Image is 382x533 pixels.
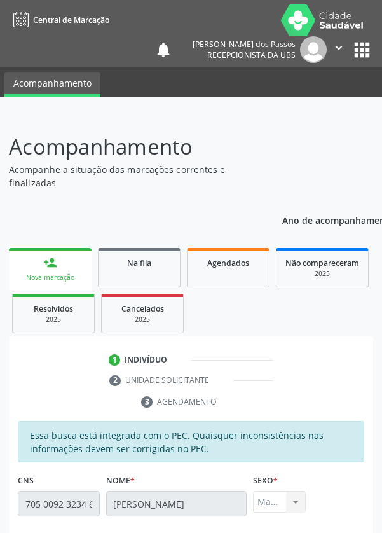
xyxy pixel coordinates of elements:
a: Acompanhamento [4,72,100,97]
div: 1 [109,354,120,366]
span: Não compareceram [285,258,359,268]
button: notifications [154,41,172,59]
img: img [300,36,327,63]
label: Sexo [253,471,278,491]
span: Resolvidos [34,303,73,314]
p: Acompanhamento [9,131,264,163]
label: Nome [106,471,135,491]
p: Acompanhe a situação das marcações correntes e finalizadas [9,163,264,190]
div: [PERSON_NAME] dos Passos [193,39,296,50]
span: Cancelados [121,303,164,314]
div: 2025 [111,315,174,324]
button:  [327,36,351,63]
span: Central de Marcação [33,15,109,25]
div: Essa busca está integrada com o PEC. Quaisquer inconsistências nas informações devem ser corrigid... [18,421,364,462]
div: person_add [43,256,57,270]
div: Nova marcação [18,273,83,282]
span: Na fila [127,258,151,268]
div: 2025 [285,269,359,279]
a: Central de Marcação [9,10,109,31]
div: Indivíduo [125,354,167,366]
span: Agendados [207,258,249,268]
span: Recepcionista da UBS [207,50,296,60]
div: 2025 [22,315,85,324]
i:  [332,41,346,55]
button: apps [351,39,373,61]
label: CNS [18,471,34,491]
